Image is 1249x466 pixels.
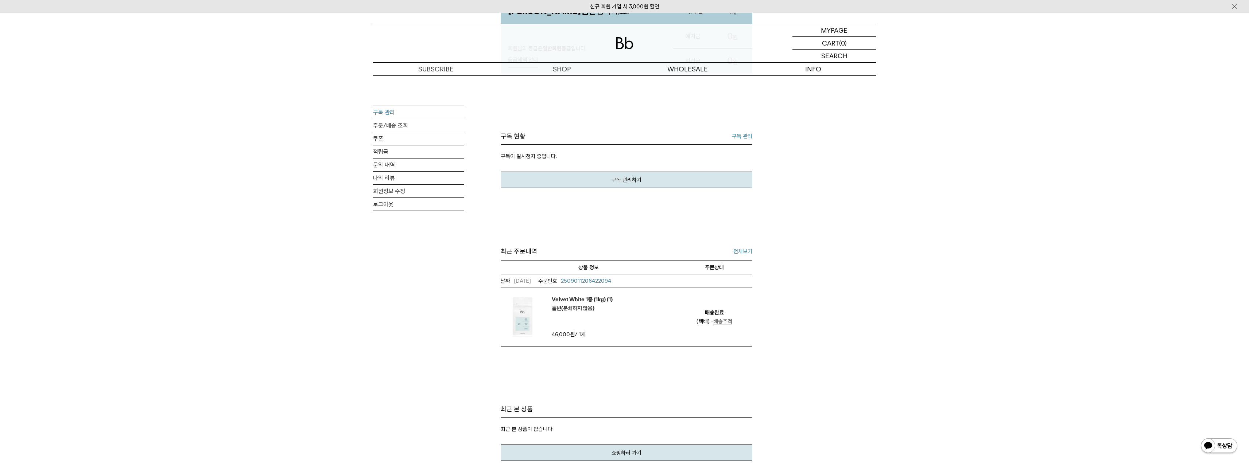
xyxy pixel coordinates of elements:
[373,119,464,132] a: 주문/배송 조회
[677,261,752,274] th: 주문상태
[501,132,525,141] h3: 구독 현황
[821,50,847,62] p: SEARCH
[373,132,464,145] a: 쿠폰
[792,24,876,37] a: MYPAGE
[821,24,847,36] p: MYPAGE
[501,277,531,285] em: [DATE]
[713,318,732,325] a: 배송추적
[373,106,464,119] a: 구독 관리
[501,145,752,172] p: 구독이 일시정지 중입니다.
[750,63,876,75] p: INFO
[373,185,464,197] a: 회원정보 수정
[501,445,752,461] a: 쇼핑하러 가기
[552,330,614,339] td: / 1개
[373,145,464,158] a: 적립금
[373,63,499,75] a: SUBSCRIBE
[373,198,464,211] a: 로그아웃
[822,37,839,49] p: CART
[625,63,750,75] p: WHOLESALE
[733,247,752,256] a: 전체보기
[501,261,677,274] th: 상품명/옵션
[373,172,464,184] a: 나의 리뷰
[552,295,613,313] a: Velvet White 1종 (1kg) (1)홀빈(분쇄하지 않음)
[501,405,752,414] p: 최근 본 상품
[839,37,847,49] p: (0)
[501,172,752,188] a: 구독 관리하기
[373,158,464,171] a: 문의 내역
[538,277,611,285] a: 2509011206422094
[697,317,732,326] div: (택배) -
[552,331,575,338] strong: 46,000원
[501,425,752,461] div: 최근 본 상품이 없습니다
[705,308,724,317] em: 배송완료
[561,278,611,284] span: 2509011206422094
[732,132,752,141] a: 구독 관리
[1200,438,1238,455] img: 카카오톡 채널 1:1 채팅 버튼
[499,63,625,75] a: SHOP
[792,37,876,50] a: CART (0)
[590,3,659,10] a: 신규 회원 가입 시 3,000원 할인
[552,295,613,313] em: Velvet White 1종 (1kg) (1) 홀빈(분쇄하지 않음)
[501,295,544,339] img: Velvet White
[616,37,633,49] img: 로고
[501,246,537,257] span: 최근 주문내역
